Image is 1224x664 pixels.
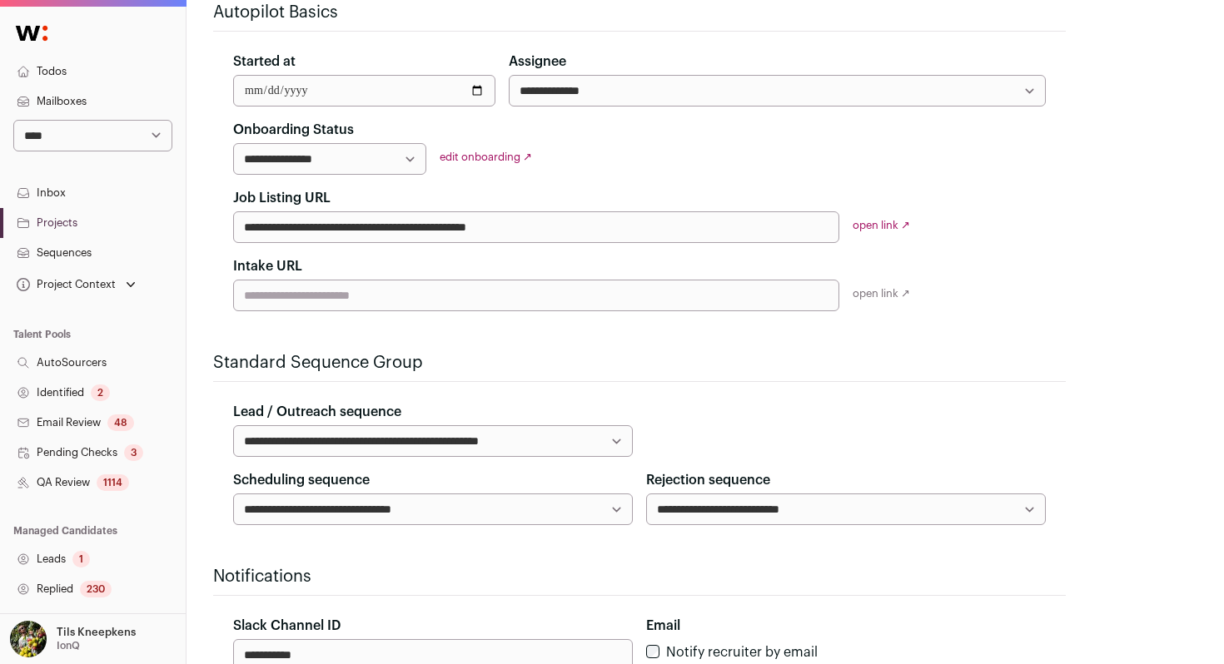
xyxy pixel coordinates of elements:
[233,256,302,276] label: Intake URL
[666,646,818,659] label: Notify recruiter by email
[13,278,116,291] div: Project Context
[57,639,80,652] p: IonQ
[646,470,770,490] label: Rejection sequence
[13,273,139,296] button: Open dropdown
[213,565,1066,588] h2: Notifications
[72,551,90,567] div: 1
[509,52,566,72] label: Assignee
[124,444,143,461] div: 3
[97,474,129,491] div: 1114
[233,52,296,72] label: Started at
[213,1,1066,24] h2: Autopilot Basics
[646,616,1046,636] div: Email
[80,581,112,597] div: 230
[7,17,57,50] img: Wellfound
[233,616,341,636] label: Slack Channel ID
[10,621,47,657] img: 6689865-medium_jpg
[233,470,370,490] label: Scheduling sequence
[440,151,532,162] a: edit onboarding ↗
[91,384,110,401] div: 2
[853,220,910,230] a: open link ↗
[233,402,401,422] label: Lead / Outreach sequence
[7,621,139,657] button: Open dropdown
[233,188,331,208] label: Job Listing URL
[57,626,136,639] p: Tils Kneepkens
[213,351,1066,374] h2: Standard Sequence Group
[233,120,354,140] label: Onboarding Status
[107,414,134,431] div: 48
